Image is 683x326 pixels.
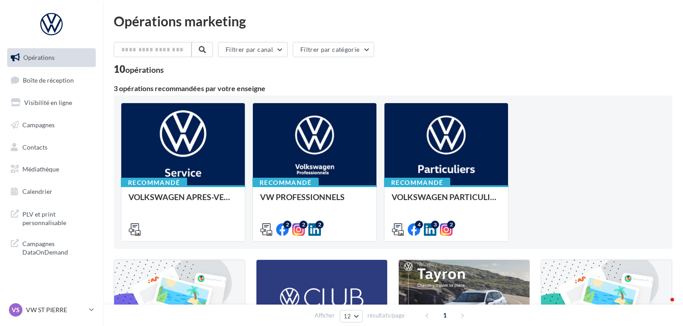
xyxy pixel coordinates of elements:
div: 2 [447,221,455,229]
div: Recommandé [384,178,450,188]
div: Recommandé [121,178,187,188]
div: VW PROFESSIONNELS [260,192,369,210]
a: Opérations [5,48,98,67]
a: PLV et print personnalisable [5,205,98,231]
span: 12 [344,313,351,320]
div: 3 [431,221,439,229]
button: Filtrer par catégorie [293,42,374,57]
span: Médiathèque [22,165,59,173]
p: VW ST PIERRE [26,305,85,314]
span: Boîte de réception [23,76,74,84]
button: 12 [340,310,363,322]
span: Opérations [23,54,55,61]
div: 2 [299,221,307,229]
span: PLV et print personnalisable [22,208,92,227]
div: 10 [114,64,164,74]
iframe: Intercom live chat [653,296,674,317]
a: Calendrier [5,182,98,201]
span: Calendrier [22,188,52,195]
div: Recommandé [252,178,319,188]
span: Contacts [22,143,47,150]
a: Médiathèque [5,160,98,179]
a: VS VW ST PIERRE [7,301,96,318]
a: Visibilité en ligne [5,93,98,112]
span: Visibilité en ligne [24,99,72,106]
div: VOLKSWAGEN APRES-VENTE [128,192,238,210]
span: VS [12,305,20,314]
a: Campagnes DataOnDemand [5,234,98,260]
div: 2 [316,221,324,229]
div: opérations [125,66,164,74]
div: VOLKSWAGEN PARTICULIER [392,192,501,210]
div: 3 opérations recommandées par votre enseigne [114,85,672,92]
span: résultats/page [367,311,405,320]
span: Campagnes DataOnDemand [22,238,92,257]
a: Boîte de réception [5,71,98,90]
button: Filtrer par canal [218,42,288,57]
div: Opérations marketing [114,14,672,28]
div: 4 [415,221,423,229]
span: 1 [438,308,452,322]
div: 2 [283,221,291,229]
a: Campagnes [5,116,98,134]
span: Campagnes [22,121,55,129]
a: Contacts [5,138,98,157]
span: Afficher [315,311,335,320]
